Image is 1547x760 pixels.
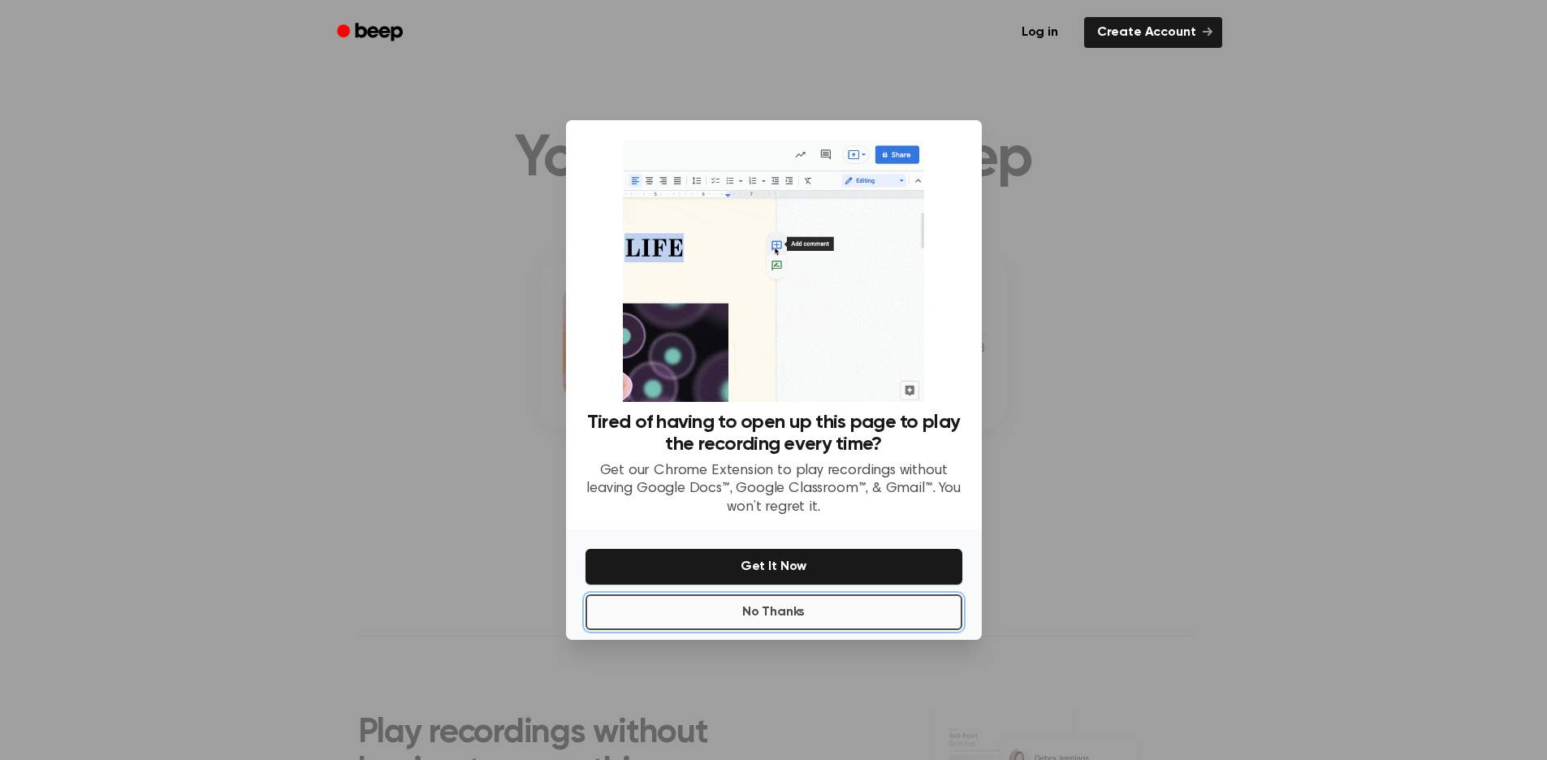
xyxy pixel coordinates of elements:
a: Create Account [1084,17,1222,48]
button: Get It Now [586,549,962,585]
button: No Thanks [586,594,962,630]
img: Beep extension in action [623,140,924,402]
a: Beep [326,17,417,49]
h3: Tired of having to open up this page to play the recording every time? [586,412,962,456]
a: Log in [1005,14,1074,51]
p: Get our Chrome Extension to play recordings without leaving Google Docs™, Google Classroom™, & Gm... [586,462,962,517]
